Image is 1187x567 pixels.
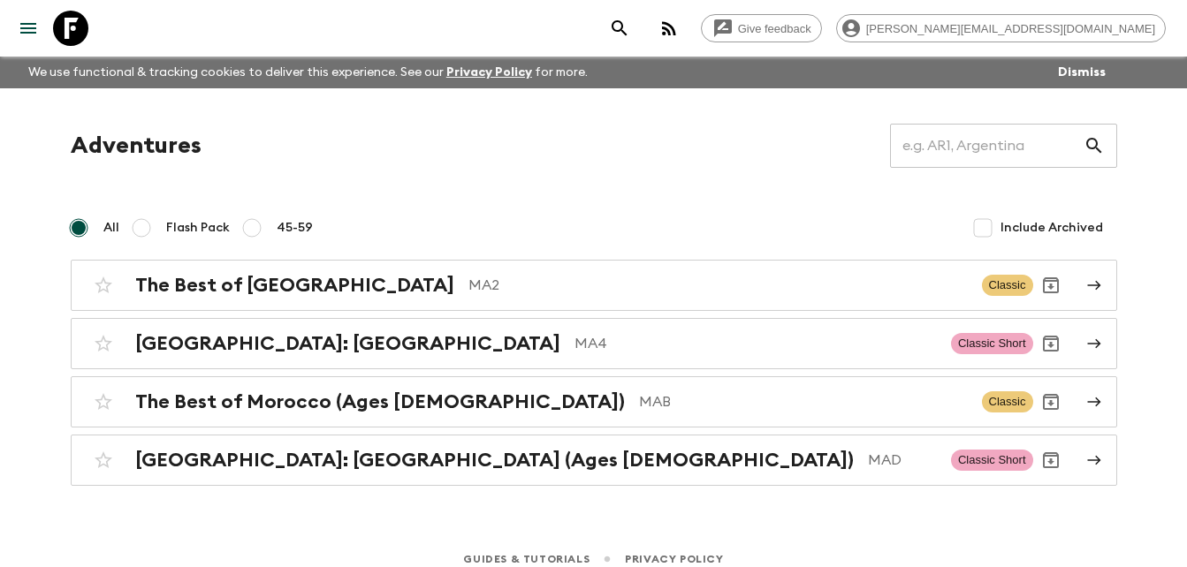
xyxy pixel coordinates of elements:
span: Classic [982,391,1033,412]
button: Archive [1033,268,1069,303]
p: MA4 [574,333,937,354]
span: Include Archived [1001,219,1103,237]
span: [PERSON_NAME][EMAIL_ADDRESS][DOMAIN_NAME] [856,22,1165,35]
button: menu [11,11,46,46]
button: search adventures [602,11,637,46]
span: Classic Short [951,450,1033,471]
span: Flash Pack [166,219,230,237]
p: MAB [639,391,968,412]
a: Privacy Policy [446,66,532,79]
h2: [GEOGRAPHIC_DATA]: [GEOGRAPHIC_DATA] [135,332,560,355]
input: e.g. AR1, Argentina [890,121,1084,170]
span: Classic Short [951,333,1033,354]
h2: The Best of [GEOGRAPHIC_DATA] [135,274,454,297]
span: 45-59 [277,219,313,237]
button: Dismiss [1054,60,1110,85]
button: Archive [1033,442,1069,478]
span: Give feedback [728,22,821,35]
h2: The Best of Morocco (Ages [DEMOGRAPHIC_DATA]) [135,390,625,413]
a: [GEOGRAPHIC_DATA]: [GEOGRAPHIC_DATA] (Ages [DEMOGRAPHIC_DATA])MADClassic ShortArchive [71,435,1117,486]
p: MAD [868,450,937,471]
span: Classic [982,275,1033,296]
a: The Best of [GEOGRAPHIC_DATA]MA2ClassicArchive [71,260,1117,311]
div: [PERSON_NAME][EMAIL_ADDRESS][DOMAIN_NAME] [836,14,1166,42]
h2: [GEOGRAPHIC_DATA]: [GEOGRAPHIC_DATA] (Ages [DEMOGRAPHIC_DATA]) [135,449,854,472]
button: Archive [1033,384,1069,420]
button: Archive [1033,326,1069,361]
a: The Best of Morocco (Ages [DEMOGRAPHIC_DATA])MABClassicArchive [71,376,1117,427]
p: MA2 [468,275,968,296]
span: All [103,219,119,237]
a: Give feedback [701,14,822,42]
p: We use functional & tracking cookies to deliver this experience. See our for more. [21,57,595,88]
a: [GEOGRAPHIC_DATA]: [GEOGRAPHIC_DATA]MA4Classic ShortArchive [71,318,1117,369]
h1: Adventures [71,128,202,163]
